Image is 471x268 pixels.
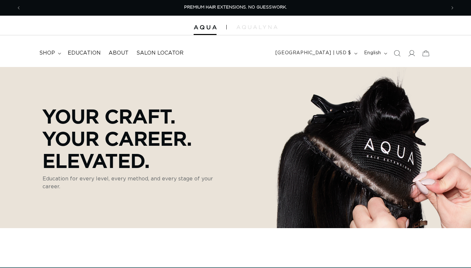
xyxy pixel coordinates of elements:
[132,46,187,60] a: Salon Locator
[136,50,183,57] span: Salon Locator
[271,47,360,59] button: [GEOGRAPHIC_DATA] | USD $
[390,46,404,60] summary: Search
[39,50,55,57] span: shop
[236,25,277,29] img: aqualyna.com
[11,2,26,14] button: Previous announcement
[64,46,105,60] a: Education
[445,2,460,14] button: Next announcement
[184,5,287,9] span: PREMIUM HAIR EXTENSIONS. NO GUESSWORK.
[43,105,229,172] p: Your Craft. Your Career. Elevated.
[43,175,229,191] p: Education for every level, every method, and every stage of your career.
[105,46,132,60] a: About
[275,50,351,57] span: [GEOGRAPHIC_DATA] | USD $
[35,46,64,60] summary: shop
[109,50,129,57] span: About
[194,25,217,30] img: Aqua Hair Extensions
[360,47,390,59] button: English
[364,50,381,57] span: English
[68,50,101,57] span: Education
